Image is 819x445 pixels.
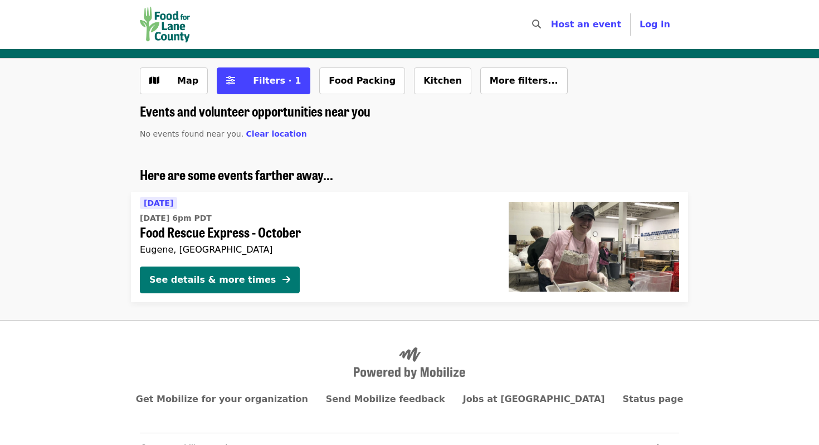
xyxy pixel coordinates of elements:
[490,75,558,86] span: More filters...
[354,347,465,380] img: Powered by Mobilize
[326,394,445,404] a: Send Mobilize feedback
[140,129,243,138] span: No events found near you.
[149,273,276,287] div: See details & more times
[532,19,541,30] i: search icon
[319,67,405,94] button: Food Packing
[149,75,159,86] i: map icon
[177,75,198,86] span: Map
[640,19,670,30] span: Log in
[463,394,605,404] a: Jobs at [GEOGRAPHIC_DATA]
[480,67,568,94] button: More filters...
[144,199,173,207] span: [DATE]
[140,165,333,184] span: Here are some events farther away...
[226,75,235,86] i: sliders-h icon
[623,394,684,404] a: Status page
[509,202,679,291] img: Food Rescue Express - October organized by Food for Lane County
[131,192,688,302] a: See details for "Food Rescue Express - October"
[140,212,212,224] time: [DATE] 6pm PDT
[414,67,471,94] button: Kitchen
[217,67,310,94] button: Filters (1 selected)
[140,7,190,42] img: Food for Lane County - Home
[140,224,491,240] span: Food Rescue Express - October
[246,129,307,138] span: Clear location
[136,394,308,404] a: Get Mobilize for your organization
[140,101,370,120] span: Events and volunteer opportunities near you
[140,393,679,406] nav: Primary footer navigation
[253,75,301,86] span: Filters · 1
[140,267,300,293] button: See details & more times
[548,11,557,38] input: Search
[140,67,208,94] button: Show map view
[631,13,679,36] button: Log in
[282,274,290,285] i: arrow-right icon
[140,244,491,255] div: Eugene, [GEOGRAPHIC_DATA]
[246,128,307,140] button: Clear location
[551,19,621,30] a: Host an event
